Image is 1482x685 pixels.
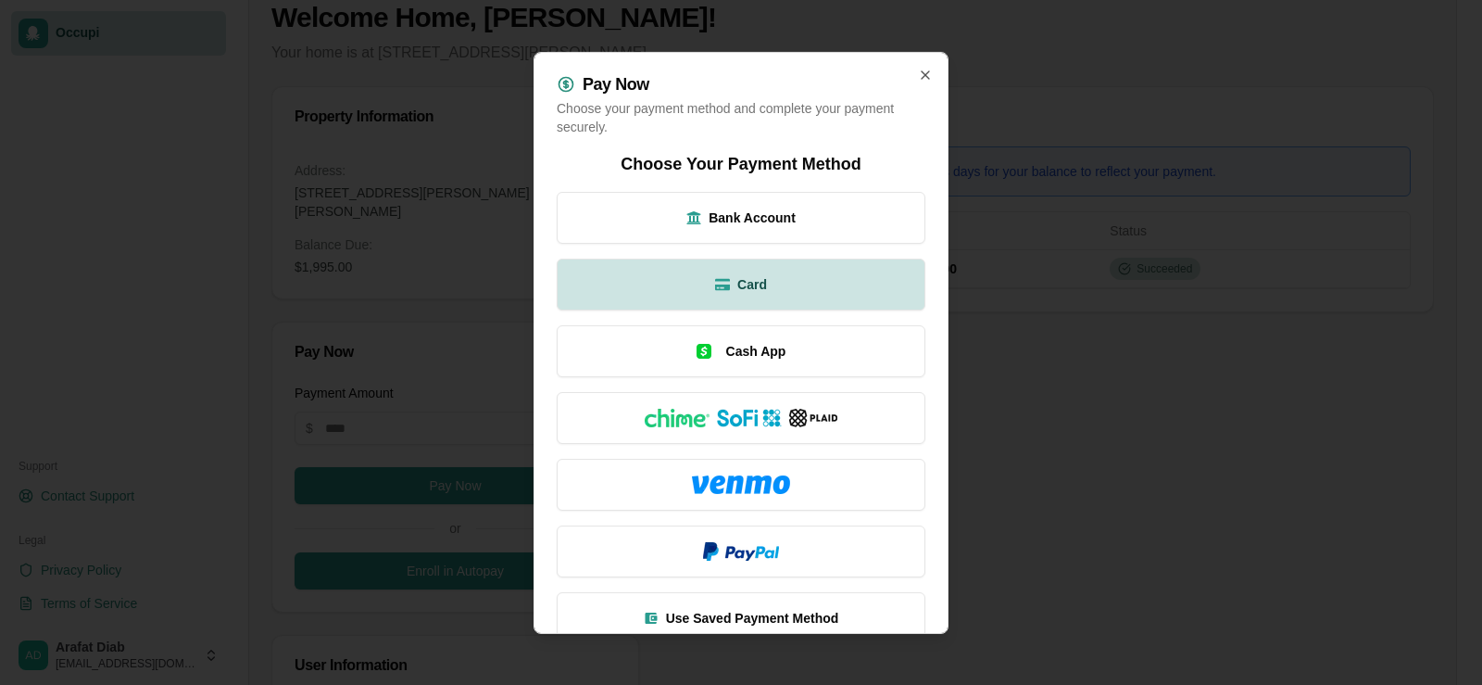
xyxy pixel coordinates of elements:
[557,98,925,135] p: Choose your payment method and complete your payment securely.
[737,274,767,293] span: Card
[692,475,790,493] img: Venmo logo
[726,341,786,360] span: Cash App
[557,324,925,376] button: Cash App
[557,591,925,643] button: Use Saved Payment Method
[703,541,779,560] img: PayPal logo
[557,191,925,243] button: Bank Account
[789,408,837,426] img: Plaid logo
[709,208,796,226] span: Bank Account
[645,408,710,426] img: Chime logo
[621,150,860,176] h2: Choose Your Payment Method
[583,75,649,92] h2: Pay Now
[557,258,925,310] button: Card
[717,408,782,426] img: SoFi logo
[666,608,839,627] span: Use Saved Payment Method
